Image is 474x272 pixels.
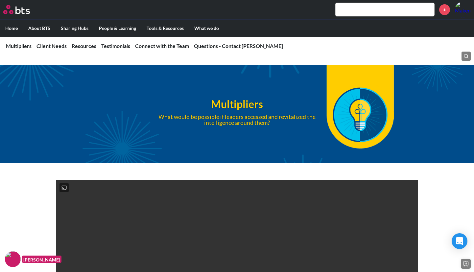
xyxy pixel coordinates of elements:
a: Questions - Contact [PERSON_NAME] [194,43,283,49]
img: Makenzie Brandon [455,2,471,17]
a: Profile [455,2,471,17]
figcaption: [PERSON_NAME] [22,256,61,263]
label: What we do [189,20,224,37]
a: Go home [3,5,42,14]
label: People & Learning [94,20,141,37]
a: Connect with the Team [135,43,189,49]
a: Resources [72,43,96,49]
label: Sharing Hubs [56,20,94,37]
a: + [439,4,450,15]
h1: Multipliers [125,97,349,112]
a: Multipliers [6,43,32,49]
div: Open Intercom Messenger [452,233,467,249]
label: Tools & Resources [141,20,189,37]
a: Testimonials [101,43,130,49]
a: Client Needs [36,43,67,49]
label: About BTS [23,20,56,37]
p: What would be possible if leaders accessed and revitalized the intelligence around them? [148,114,327,125]
img: BTS Logo [3,5,30,14]
img: F [5,251,21,267]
